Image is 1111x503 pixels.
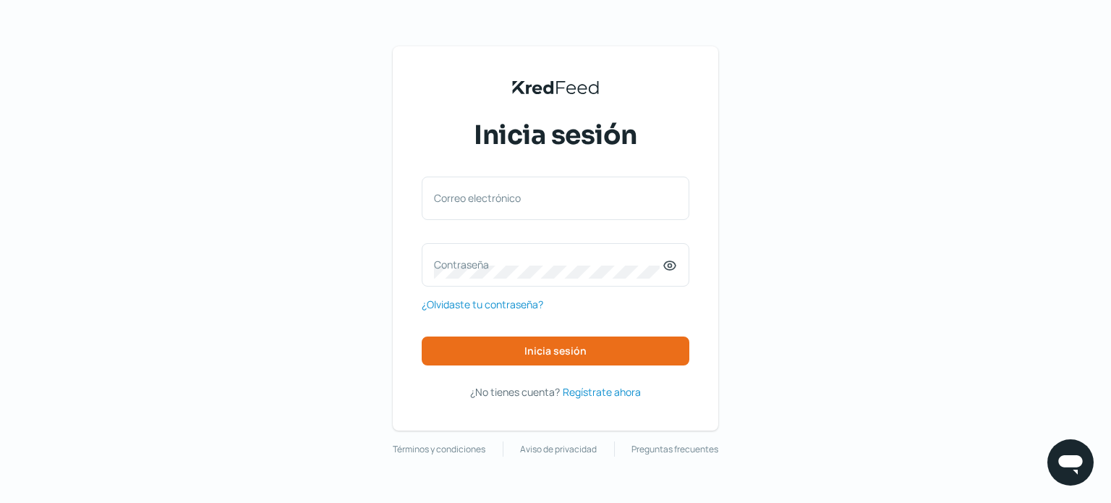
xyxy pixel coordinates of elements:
img: chatIcon [1056,448,1085,477]
a: Regístrate ahora [563,383,641,401]
span: Inicia sesión [524,346,587,356]
span: Inicia sesión [474,117,637,153]
label: Correo electrónico [434,191,663,205]
a: Términos y condiciones [393,441,485,457]
span: ¿No tienes cuenta? [470,385,560,399]
a: ¿Olvidaste tu contraseña? [422,295,543,313]
a: Preguntas frecuentes [631,441,718,457]
button: Inicia sesión [422,337,689,365]
a: Aviso de privacidad [520,441,597,457]
label: Contraseña [434,258,663,271]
